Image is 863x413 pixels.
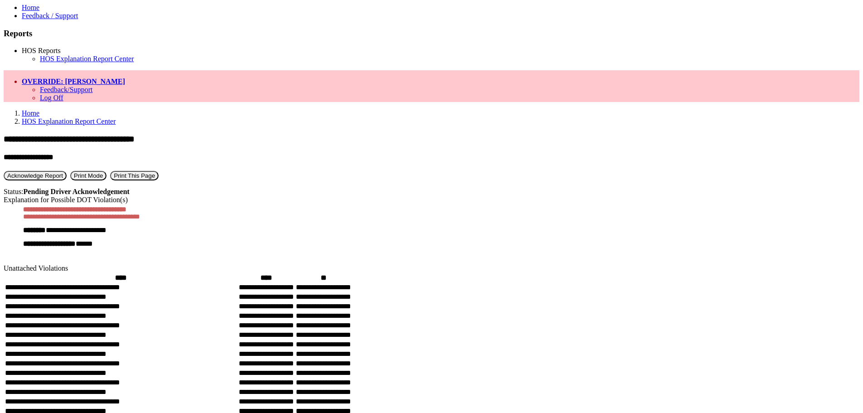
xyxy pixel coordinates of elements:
[4,264,859,272] div: Unattached Violations
[40,55,134,63] a: HOS Explanation Report Center
[22,78,125,85] a: OVERRIDE: [PERSON_NAME]
[40,94,63,102] a: Log Off
[110,171,159,180] button: Print This Page
[70,171,106,180] button: Print Mode
[4,188,859,196] div: Status:
[4,29,859,39] h3: Reports
[22,117,116,125] a: HOS Explanation Report Center
[22,4,39,11] a: Home
[22,109,39,117] a: Home
[22,47,61,54] a: HOS Reports
[22,12,78,19] a: Feedback / Support
[4,171,67,180] button: Acknowledge Receipt
[4,196,859,204] div: Explanation for Possible DOT Violation(s)
[24,188,130,195] strong: Pending Driver Acknowledgement
[40,86,92,93] a: Feedback/Support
